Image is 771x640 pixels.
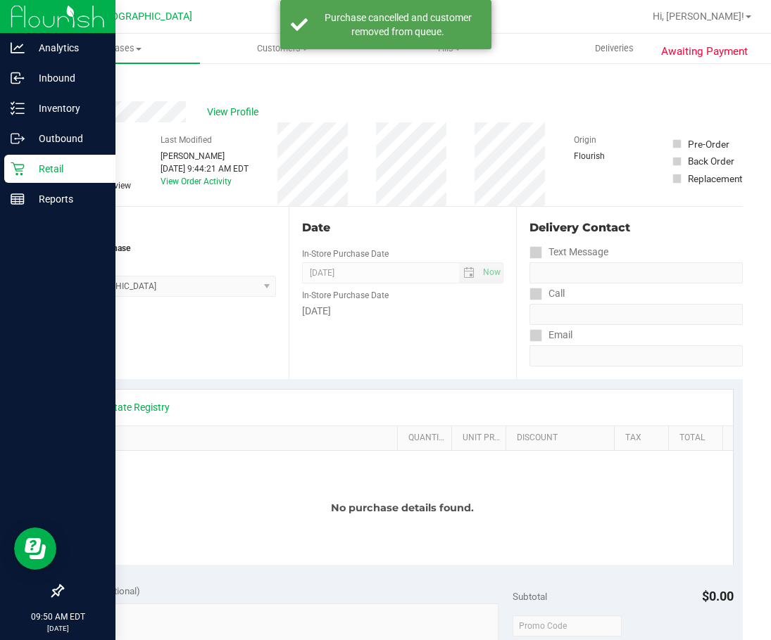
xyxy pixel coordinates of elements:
[25,39,109,56] p: Analytics
[11,71,25,85] inline-svg: Inbound
[576,42,653,55] span: Deliveries
[11,162,25,176] inline-svg: Retail
[702,589,734,603] span: $0.00
[517,433,608,444] a: Discount
[688,137,729,151] div: Pre-Order
[34,34,200,63] a: Purchases
[6,610,109,623] p: 09:50 AM EDT
[679,433,717,444] a: Total
[529,325,572,345] label: Email
[513,615,622,636] input: Promo Code
[161,177,232,186] a: View Order Activity
[688,172,742,186] div: Replacement
[529,304,743,325] input: Format: (999) 999-9999
[25,70,109,87] p: Inbound
[302,219,503,236] div: Date
[85,400,170,414] a: View State Registry
[11,101,25,115] inline-svg: Inventory
[73,451,733,565] div: No purchase details found.
[34,42,200,55] span: Purchases
[688,154,734,168] div: Back Order
[25,100,109,117] p: Inventory
[25,130,109,147] p: Outbound
[62,219,276,236] div: Location
[302,304,503,319] div: [DATE]
[302,248,389,260] label: In-Store Purchase Date
[96,11,192,23] span: [GEOGRAPHIC_DATA]
[653,11,744,22] span: Hi, [PERSON_NAME]!
[25,191,109,207] p: Reports
[6,623,109,634] p: [DATE]
[315,11,481,39] div: Purchase cancelled and customer removed from queue.
[513,591,547,602] span: Subtotal
[529,283,565,304] label: Call
[302,289,389,302] label: In-Store Purchase Date
[161,150,249,162] div: [PERSON_NAME]
[11,132,25,146] inline-svg: Outbound
[574,134,596,146] label: Origin
[463,433,500,444] a: Unit Price
[201,42,365,55] span: Customers
[11,41,25,55] inline-svg: Analytics
[529,242,608,262] label: Text Message
[532,34,698,63] a: Deliveries
[200,34,366,63] a: Customers
[83,433,392,444] a: SKU
[11,192,25,206] inline-svg: Reports
[14,527,56,570] iframe: Resource center
[161,162,249,175] div: [DATE] 9:44:21 AM EDT
[661,44,748,60] span: Awaiting Payment
[529,262,743,283] input: Format: (999) 999-9999
[625,433,663,444] a: Tax
[408,433,446,444] a: Quantity
[529,219,743,236] div: Delivery Contact
[574,150,644,162] div: Flourish
[25,160,109,177] p: Retail
[161,134,212,146] label: Last Modified
[207,105,263,120] span: View Profile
